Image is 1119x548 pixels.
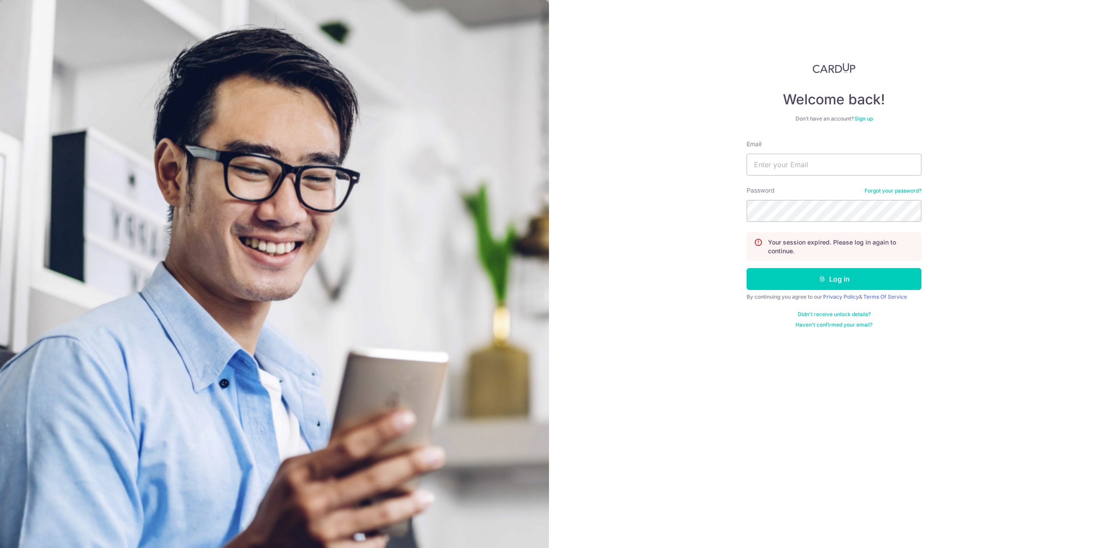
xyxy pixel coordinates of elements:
a: Sign up [855,115,873,122]
label: Email [747,140,761,148]
p: Your session expired. Please log in again to continue. [768,238,914,255]
div: Don’t have an account? [747,115,921,122]
button: Log in [747,268,921,290]
a: Didn't receive unlock details? [798,311,871,318]
a: Privacy Policy [823,293,859,300]
h4: Welcome back! [747,91,921,108]
a: Forgot your password? [865,187,921,194]
img: CardUp Logo [813,63,855,73]
a: Haven't confirmed your email? [796,321,872,328]
input: Enter your Email [747,154,921,176]
a: Terms Of Service [863,293,907,300]
div: By continuing you agree to our & [747,293,921,300]
label: Password [747,186,775,195]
